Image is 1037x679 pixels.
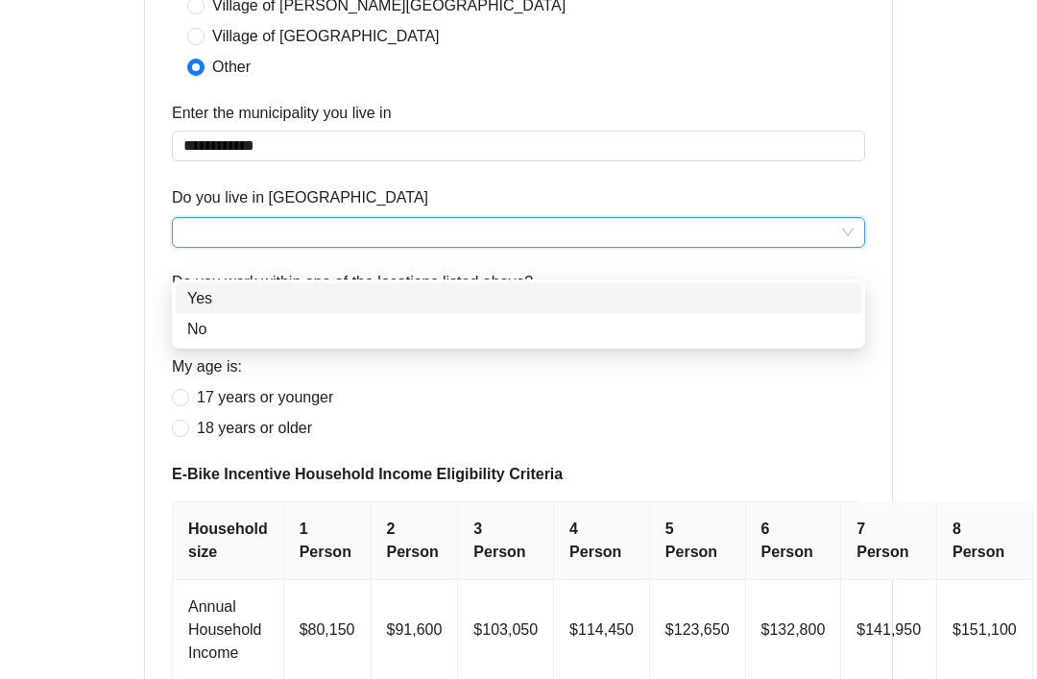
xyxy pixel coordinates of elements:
[189,386,341,409] span: 17 years or younger
[189,417,320,440] span: 18 years or older
[172,186,428,209] label: Do you live in Westchester County
[172,131,865,161] input: Enter the municipality you live in
[650,502,746,580] th: 5 Person
[172,102,392,125] label: Enter the municipality you live in
[284,502,372,580] th: 1 Person
[176,283,861,314] div: Yes
[841,502,937,580] th: 7 Person
[172,271,533,294] label: Do you work within one of the locations listed above?
[746,502,842,580] th: 6 Person
[173,502,284,580] th: Household size
[187,287,850,310] div: Yes
[172,463,865,486] span: E-Bike Incentive Household Income Eligibility Criteria
[205,25,447,48] span: Village of [GEOGRAPHIC_DATA]
[937,502,1033,580] th: 8 Person
[554,502,650,580] th: 4 Person
[372,502,459,580] th: 2 Person
[458,502,554,580] th: 3 Person
[205,56,258,79] span: Other
[187,318,850,341] div: No
[172,355,242,378] label: My age is:
[176,314,861,345] div: No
